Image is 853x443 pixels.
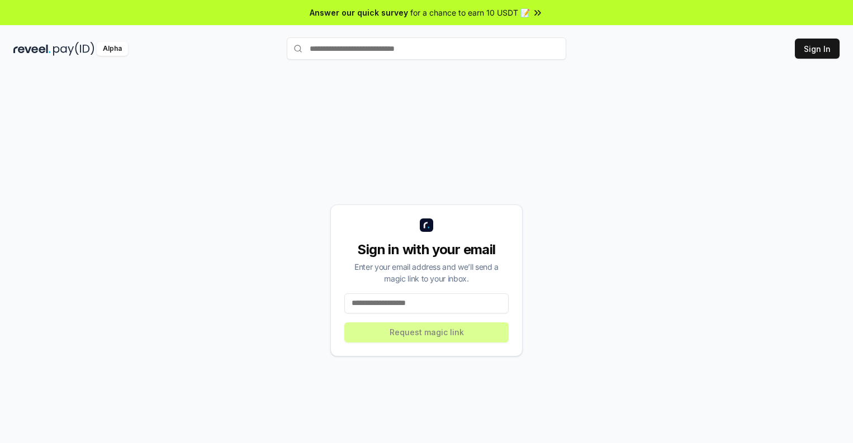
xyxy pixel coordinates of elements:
[310,7,408,18] span: Answer our quick survey
[13,42,51,56] img: reveel_dark
[344,261,509,284] div: Enter your email address and we’ll send a magic link to your inbox.
[344,241,509,259] div: Sign in with your email
[53,42,94,56] img: pay_id
[420,218,433,232] img: logo_small
[795,39,840,59] button: Sign In
[410,7,530,18] span: for a chance to earn 10 USDT 📝
[97,42,128,56] div: Alpha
